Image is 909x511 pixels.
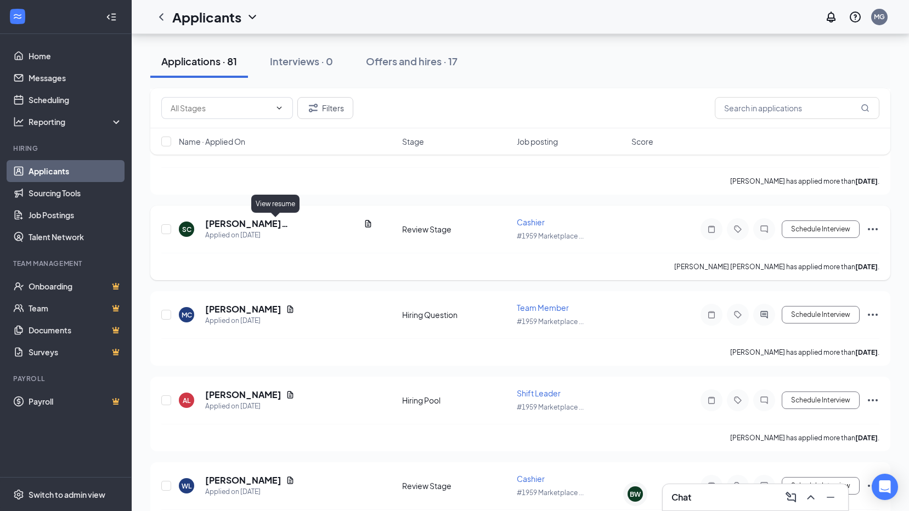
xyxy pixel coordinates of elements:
svg: Settings [13,489,24,500]
svg: ComposeMessage [784,491,798,504]
svg: Notifications [825,10,838,24]
a: Job Postings [29,204,122,226]
p: [PERSON_NAME] has applied more than . [730,433,879,442]
svg: Analysis [13,116,24,127]
div: SC [182,225,191,234]
span: Shift Leader [517,388,561,398]
div: BW [630,490,641,499]
svg: Note [705,396,718,405]
div: View resume [251,195,300,213]
h1: Applicants [172,8,241,26]
span: Score [631,136,653,147]
span: Cashier [517,474,545,484]
svg: Note [705,310,718,319]
div: Reporting [29,116,123,127]
svg: ChevronUp [804,491,817,504]
button: Schedule Interview [782,306,860,323]
svg: Tag [731,310,744,319]
span: #1959 Marketplace ... [517,317,584,326]
div: Review Stage [402,480,510,491]
b: [DATE] [855,348,878,356]
h5: [PERSON_NAME] [205,389,281,401]
a: Scheduling [29,89,122,111]
a: TeamCrown [29,297,122,319]
div: Applied on [DATE] [205,486,295,497]
a: Messages [29,67,122,89]
button: Schedule Interview [782,220,860,238]
a: PayrollCrown [29,390,122,412]
a: OnboardingCrown [29,275,122,297]
button: ChevronUp [802,489,820,506]
div: Hiring Pool [402,395,510,406]
svg: ChevronLeft [155,10,168,24]
svg: ChatInactive [758,481,771,490]
svg: ChevronDown [246,10,259,24]
div: Open Intercom Messenger [872,474,898,500]
button: Schedule Interview [782,477,860,495]
svg: Document [364,219,372,228]
b: [DATE] [855,434,878,442]
div: AL [183,396,190,405]
a: Talent Network [29,226,122,248]
svg: WorkstreamLogo [12,11,23,22]
a: DocumentsCrown [29,319,122,341]
span: Job posting [517,136,558,147]
a: Home [29,45,122,67]
svg: Collapse [106,12,117,22]
p: [PERSON_NAME] has applied more than . [730,177,879,186]
div: Hiring [13,144,120,153]
div: Offers and hires · 17 [366,54,458,68]
span: #1959 Marketplace ... [517,489,584,497]
a: Applicants [29,160,122,182]
h5: [PERSON_NAME] [205,303,281,315]
h5: [PERSON_NAME] [PERSON_NAME] [205,218,359,230]
div: Interviews · 0 [270,54,333,68]
span: #1959 Marketplace ... [517,403,584,411]
h5: [PERSON_NAME] [205,474,281,486]
svg: Note [705,481,718,490]
svg: Document [286,390,295,399]
a: Sourcing Tools [29,182,122,204]
div: MC [182,310,192,320]
input: All Stages [171,102,270,114]
b: [DATE] [855,177,878,185]
svg: Ellipses [866,479,879,492]
div: Switch to admin view [29,489,105,500]
svg: Minimize [824,491,837,504]
svg: Document [286,476,295,485]
div: Payroll [13,374,120,383]
div: Applied on [DATE] [205,230,372,241]
a: SurveysCrown [29,341,122,363]
b: [DATE] [855,263,878,271]
svg: ChevronDown [275,104,284,112]
div: Hiring Question [402,309,510,320]
span: Cashier [517,217,545,227]
div: Applied on [DATE] [205,315,295,326]
div: Team Management [13,259,120,268]
p: [PERSON_NAME] has applied more than . [730,348,879,357]
svg: Filter [307,101,320,115]
svg: ChatInactive [758,225,771,234]
span: #1959 Marketplace ... [517,232,584,240]
svg: ChatInactive [758,396,771,405]
span: Team Member [517,303,569,313]
span: Name · Applied On [179,136,245,147]
svg: Tag [731,225,744,234]
button: ComposeMessage [782,489,800,506]
div: Applied on [DATE] [205,401,295,412]
svg: ActiveChat [758,310,771,319]
p: [PERSON_NAME] [PERSON_NAME] has applied more than . [674,262,879,271]
svg: MagnifyingGlass [861,104,870,112]
button: Schedule Interview [782,391,860,409]
svg: Note [705,225,718,234]
div: Review Stage [402,224,510,235]
button: Filter Filters [297,97,353,119]
svg: QuestionInfo [849,10,862,24]
div: MG [874,12,885,21]
h3: Chat [671,491,691,503]
input: Search in applications [715,97,879,119]
svg: Document [286,305,295,314]
svg: Tag [731,396,744,405]
div: WL [182,481,191,491]
svg: Ellipses [866,223,879,236]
